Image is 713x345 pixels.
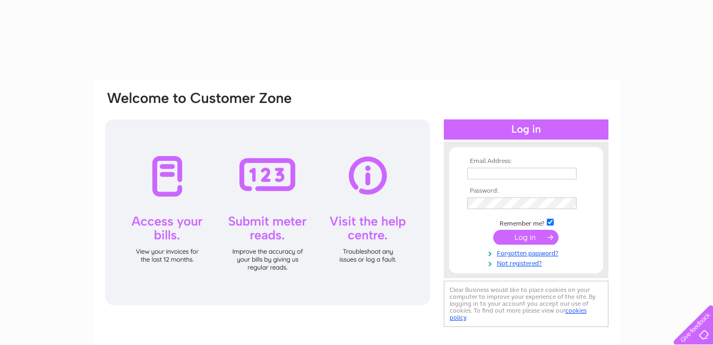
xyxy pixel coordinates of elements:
[467,247,588,257] a: Forgotten password?
[465,158,588,165] th: Email Address:
[493,230,559,245] input: Submit
[450,307,587,321] a: cookies policy
[465,217,588,228] td: Remember me?
[444,281,608,327] div: Clear Business would like to place cookies on your computer to improve your experience of the sit...
[465,187,588,195] th: Password:
[467,257,588,268] a: Not registered?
